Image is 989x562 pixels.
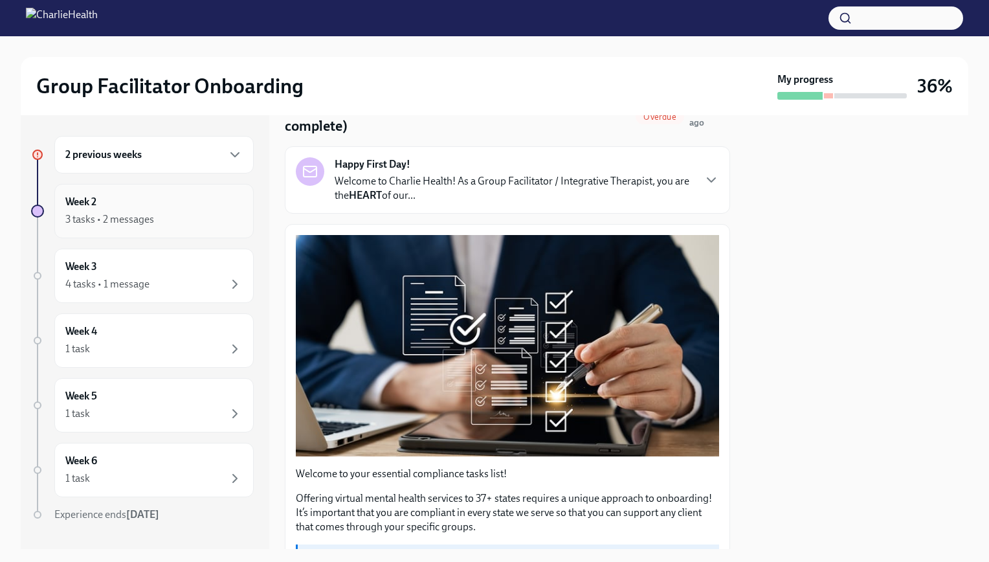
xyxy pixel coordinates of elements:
p: Welcome to Charlie Health! As a Group Facilitator / Integrative Therapist, you are the of our... [335,174,693,203]
img: CharlieHealth [26,8,98,28]
a: Week 51 task [31,378,254,433]
h4: Week One: Essential Compliance Tasks (~6.5 hours to complete) [285,97,630,136]
h6: 2 previous weeks [65,148,142,162]
strong: a day ago [689,105,726,128]
strong: Happy First Day! [335,157,410,172]
span: Due [689,105,726,128]
h6: Week 2 [65,195,96,209]
h6: Week 4 [65,324,97,339]
h6: Week 6 [65,454,97,468]
a: Week 23 tasks • 2 messages [31,184,254,238]
div: 1 task [65,342,90,356]
a: Week 41 task [31,313,254,368]
h2: Group Facilitator Onboarding [36,73,304,99]
strong: My progress [777,73,833,87]
div: 2 previous weeks [54,136,254,174]
div: 3 tasks • 2 messages [65,212,154,227]
div: 4 tasks • 1 message [65,277,150,291]
h3: 36% [917,74,953,98]
button: Zoom image [296,235,719,456]
span: September 9th, 2025 10:00 [689,104,730,129]
strong: HEART [349,189,382,201]
strong: [DATE] [126,508,159,521]
span: Overdue [636,112,683,122]
h6: Week 5 [65,389,97,403]
span: Experience ends [54,508,159,521]
p: Welcome to your essential compliance tasks list! [296,467,719,481]
div: 1 task [65,407,90,421]
div: 1 task [65,471,90,486]
h6: Week 3 [65,260,97,274]
p: Offering virtual mental health services to 37+ states requires a unique approach to onboarding! I... [296,491,719,534]
a: Week 61 task [31,443,254,497]
a: Week 34 tasks • 1 message [31,249,254,303]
